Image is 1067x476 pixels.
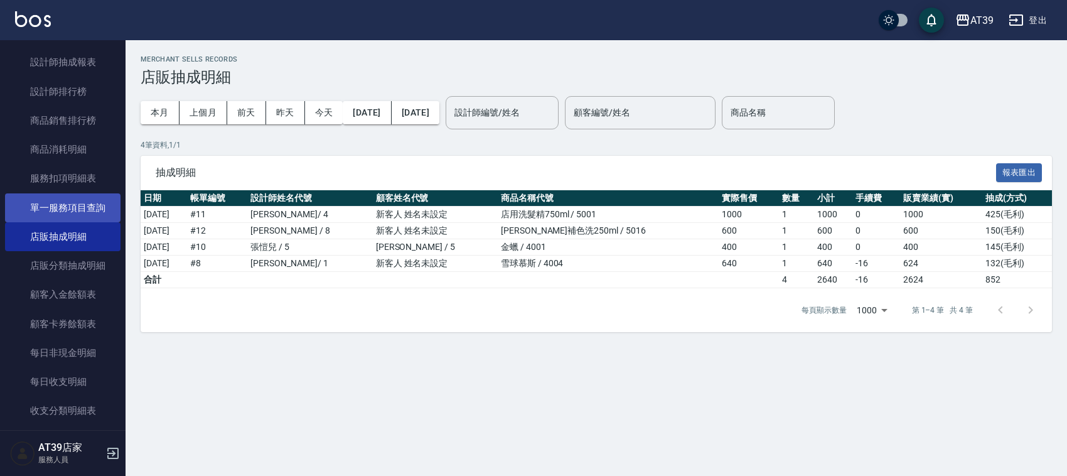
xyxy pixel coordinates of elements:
[779,256,813,272] td: 1
[10,441,35,466] img: Person
[5,251,121,280] a: 店販分類抽成明細
[247,256,372,272] td: [PERSON_NAME]/ 1
[5,193,121,222] a: 單一服務項目查詢
[141,190,187,207] th: 日期
[187,239,247,256] td: # 10
[373,239,498,256] td: [PERSON_NAME] / 5
[498,207,719,223] td: 店用洗髮精750ml / 5001
[305,101,343,124] button: 今天
[970,13,994,28] div: AT39
[779,190,813,207] th: 數量
[247,223,372,239] td: [PERSON_NAME] / 8
[852,256,900,272] td: -16
[247,239,372,256] td: 張愷兒 / 5
[187,223,247,239] td: # 12
[950,8,999,33] button: AT39
[38,441,102,454] h5: AT39店家
[5,310,121,338] a: 顧客卡券餘額表
[982,207,1052,223] td: 425 ( 毛利 )
[814,190,852,207] th: 小計
[498,256,719,272] td: 雪球慕斯 / 4004
[982,223,1052,239] td: 150 ( 毛利 )
[814,223,852,239] td: 600
[373,223,498,239] td: 新客人 姓名未設定
[1004,9,1052,32] button: 登出
[996,166,1043,178] a: 報表匯出
[814,256,852,272] td: 640
[141,55,1052,63] h2: Merchant Sells Records
[498,239,719,256] td: 金蠟 / 4001
[498,190,719,207] th: 商品名稱代號
[779,207,813,223] td: 1
[900,256,982,272] td: 624
[343,101,391,124] button: [DATE]
[187,207,247,223] td: # 11
[5,164,121,193] a: 服務扣項明細表
[392,101,439,124] button: [DATE]
[852,293,892,327] div: 1000
[38,454,102,465] p: 服務人員
[373,207,498,223] td: 新客人 姓名未設定
[5,396,121,425] a: 收支分類明細表
[156,166,996,179] span: 抽成明細
[982,190,1052,207] th: 抽成(方式)
[141,101,180,124] button: 本月
[852,223,900,239] td: 0
[900,272,982,288] td: 2624
[852,239,900,256] td: 0
[900,239,982,256] td: 400
[719,256,779,272] td: 640
[719,207,779,223] td: 1000
[15,11,51,27] img: Logo
[247,207,372,223] td: [PERSON_NAME]/ 4
[141,256,187,272] td: [DATE]
[779,223,813,239] td: 1
[912,305,973,316] p: 第 1–4 筆 共 4 筆
[900,207,982,223] td: 1000
[498,223,719,239] td: [PERSON_NAME]補色洗250ml / 5016
[982,272,1052,288] td: 852
[814,207,852,223] td: 1000
[5,106,121,135] a: 商品銷售排行榜
[5,222,121,251] a: 店販抽成明細
[180,101,227,124] button: 上個月
[919,8,944,33] button: save
[814,239,852,256] td: 400
[900,223,982,239] td: 600
[247,190,372,207] th: 設計師姓名代號
[5,367,121,396] a: 每日收支明細
[982,239,1052,256] td: 145 ( 毛利 )
[779,239,813,256] td: 1
[141,239,187,256] td: [DATE]
[852,207,900,223] td: 0
[141,139,1052,151] p: 4 筆資料, 1 / 1
[802,305,847,316] p: 每頁顯示數量
[5,135,121,164] a: 商品消耗明細
[900,190,982,207] th: 販賣業績(實)
[187,256,247,272] td: # 8
[996,163,1043,183] button: 報表匯出
[373,256,498,272] td: 新客人 姓名未設定
[719,190,779,207] th: 實際售價
[982,256,1052,272] td: 132 ( 毛利 )
[5,338,121,367] a: 每日非現金明細
[5,77,121,106] a: 設計師排行榜
[141,207,187,223] td: [DATE]
[852,272,900,288] td: -16
[719,223,779,239] td: 600
[5,426,121,455] a: 收支匯款表
[5,48,121,77] a: 設計師抽成報表
[719,239,779,256] td: 400
[266,101,305,124] button: 昨天
[779,272,813,288] td: 4
[187,190,247,207] th: 帳單編號
[227,101,266,124] button: 前天
[814,272,852,288] td: 2640
[852,190,900,207] th: 手續費
[141,223,187,239] td: [DATE]
[373,190,498,207] th: 顧客姓名代號
[141,68,1052,86] h3: 店販抽成明細
[5,280,121,309] a: 顧客入金餘額表
[141,272,187,288] td: 合計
